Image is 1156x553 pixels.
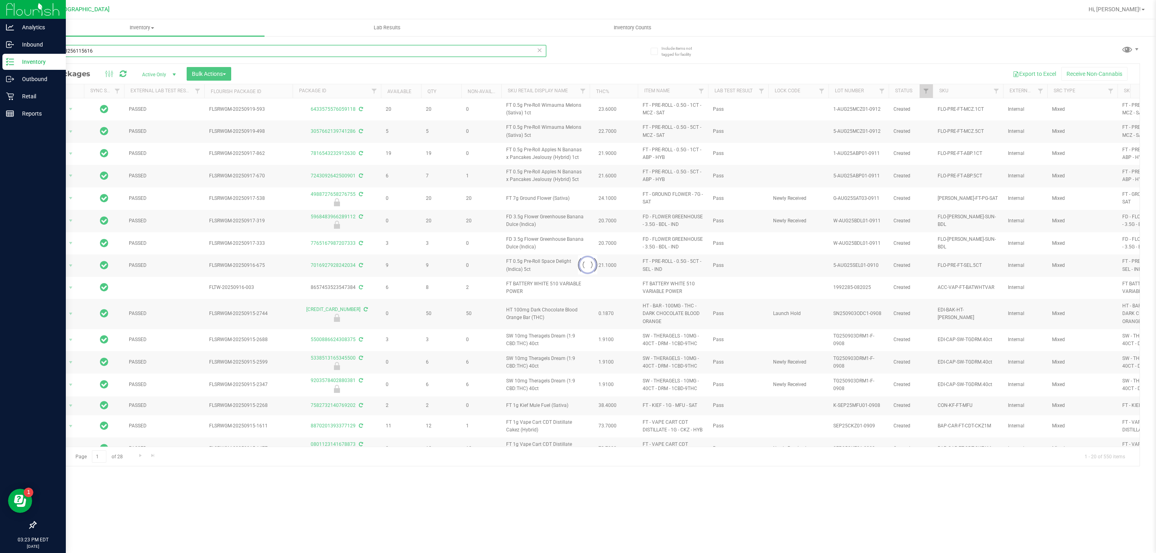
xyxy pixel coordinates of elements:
p: Inventory [14,57,62,67]
iframe: Resource center [8,489,32,513]
input: Search Package ID, Item Name, SKU, Lot or Part Number... [35,45,546,57]
inline-svg: Retail [6,92,14,100]
span: Inventory [19,24,265,31]
p: Reports [14,109,62,118]
iframe: Resource center unread badge [24,488,33,497]
span: [GEOGRAPHIC_DATA] [55,6,110,13]
p: Inbound [14,40,62,49]
span: Include items not tagged for facility [661,45,702,57]
span: Inventory Counts [603,24,662,31]
p: Analytics [14,22,62,32]
span: Clear [537,45,542,55]
p: Outbound [14,74,62,84]
a: Inventory Counts [510,19,755,36]
a: Inventory [19,19,265,36]
inline-svg: Inventory [6,58,14,66]
p: 03:23 PM EDT [4,536,62,543]
inline-svg: Outbound [6,75,14,83]
inline-svg: Reports [6,110,14,118]
p: Retail [14,91,62,101]
a: Lab Results [265,19,510,36]
p: [DATE] [4,543,62,549]
span: Hi, [PERSON_NAME]! [1089,6,1141,12]
inline-svg: Analytics [6,23,14,31]
inline-svg: Inbound [6,41,14,49]
span: Lab Results [363,24,411,31]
